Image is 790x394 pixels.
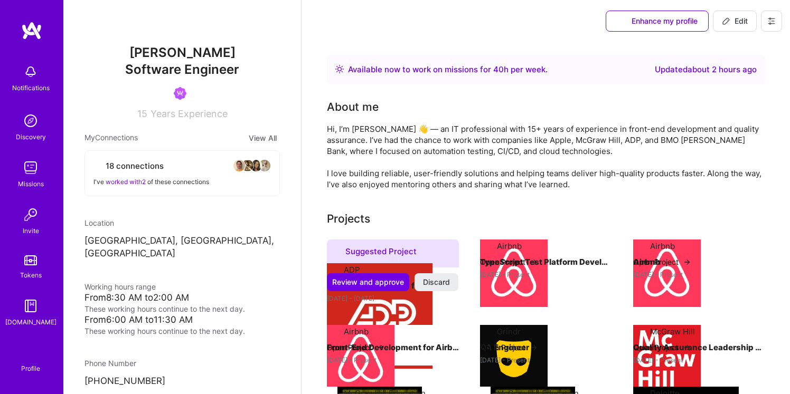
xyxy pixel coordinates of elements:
i: icon Collaborator [93,162,101,170]
div: These working hours continue to the next day. [84,303,280,314]
span: Edit [722,16,748,26]
div: Airbnb [650,241,675,252]
a: Profile [17,352,44,373]
div: Missions [18,178,44,189]
span: Phone Number [84,359,136,368]
span: Discard [423,277,450,287]
button: 18 connectionsavataravataravataravatarI've worked with2 of these connections [84,150,280,196]
div: Notifications [12,82,50,93]
img: arrow-right [530,258,538,266]
span: 40 [493,64,504,74]
span: My Connections [84,132,138,144]
h4: QA Engineer [480,341,612,354]
span: [PERSON_NAME] [84,45,280,61]
button: Open Project [633,342,691,353]
h4: TypeScript Test Platform Development [480,255,612,269]
img: arrow-right [683,258,691,266]
div: [DATE] - Present [480,269,612,280]
div: Hi, I’m [PERSON_NAME] 👋 — an IT professional with 15+ years of experience in front-end developmen... [327,123,765,190]
div: I've of these connections [93,176,271,187]
div: ADP [344,264,360,275]
img: teamwork [20,157,41,178]
div: Discovery [16,131,46,142]
span: Years Experience [151,108,228,119]
span: Software Engineer [125,62,239,77]
img: guide book [20,295,41,316]
div: Airbnb [344,326,369,337]
h4: Front-End Development for Airbnb [327,341,459,354]
div: McGraw Hill [650,326,695,337]
div: Location [84,217,280,228]
img: avatar [250,159,262,172]
div: Updated about 2 hours ago [655,63,757,76]
span: Working hours range [84,282,156,291]
p: [PHONE_NUMBER] [84,375,280,388]
div: From 6:00 AM to 11:30 AM [84,314,280,325]
img: Availability [335,65,344,73]
img: Company logo [480,239,548,307]
div: [DATE] - Present [633,269,765,280]
img: Company logo [327,263,432,369]
h4: Quality Assurance Leadership at McGraw Hill [633,341,765,354]
img: discovery [20,110,41,131]
div: From 8:30 AM to 2:00 AM [84,292,280,303]
i: icon SuggestedTeams [333,247,341,255]
button: Open Project [327,342,385,353]
button: View All [246,132,280,144]
div: About me [327,99,379,115]
img: avatar [258,159,271,172]
div: [DATE] - Present [327,354,459,366]
img: bell [20,61,41,82]
button: Edit [713,11,757,32]
span: worked with 2 [106,178,146,186]
div: Invite [23,225,39,236]
img: Company logo [633,239,701,307]
div: [DATE] - Present [633,354,765,366]
img: arrow-right [377,343,385,352]
button: Open Project [480,342,538,353]
img: Company logo [327,325,394,392]
div: These working hours continue to the next day. [84,325,280,337]
img: arrow-right [530,343,538,352]
div: Airbnb [497,241,522,252]
span: 18 connections [106,160,164,171]
button: Open Project [633,256,691,267]
span: 15 [137,108,147,119]
img: Company logo [480,325,548,392]
h4: Airbnb [633,255,765,269]
button: Review and approve [327,273,409,291]
div: [DOMAIN_NAME] [5,316,57,328]
img: tokens [24,255,37,265]
div: Available now to work on missions for h per week . [348,63,548,76]
div: Suggested Project [327,239,459,267]
div: [DATE] - [DATE] [327,293,459,304]
div: Tokens [20,270,42,281]
button: Open Project [480,256,538,267]
img: logo [21,21,42,40]
div: Projects [327,211,370,227]
div: Profile [21,363,40,373]
img: Invite [20,204,41,225]
img: Company logo [633,325,701,392]
div: Grindr [497,326,521,337]
p: [GEOGRAPHIC_DATA], [GEOGRAPHIC_DATA], [GEOGRAPHIC_DATA] [84,235,280,260]
img: Been on Mission [174,87,186,100]
span: Review and approve [332,277,404,287]
img: avatar [233,159,246,172]
img: arrow-right [683,343,691,352]
div: [DATE] - Present [480,354,612,366]
img: avatar [241,159,254,172]
button: Discard [415,273,458,291]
